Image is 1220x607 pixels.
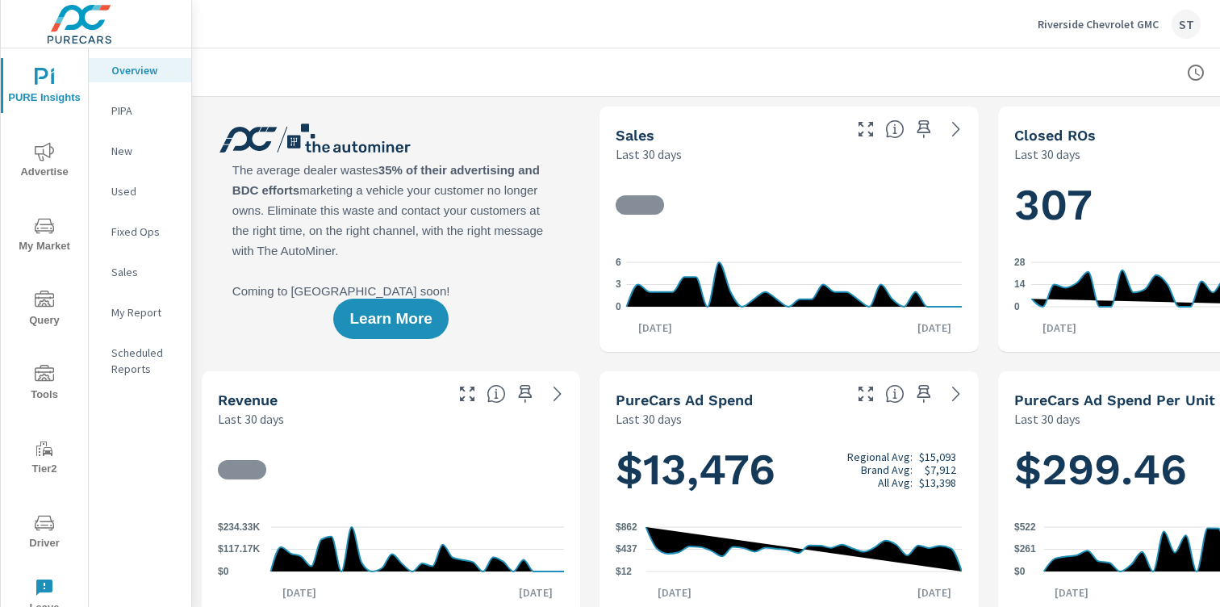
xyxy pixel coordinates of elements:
p: [DATE] [906,320,963,336]
span: Driver [6,513,83,553]
span: Learn More [349,312,432,326]
text: 6 [616,257,621,268]
p: Last 30 days [616,144,682,164]
p: Used [111,183,178,199]
p: $7,912 [925,463,956,476]
p: Brand Avg: [861,463,913,476]
text: $12 [616,566,632,577]
span: Total cost of media for all PureCars channels for the selected dealership group over the selected... [885,384,905,404]
p: Fixed Ops [111,224,178,240]
text: $261 [1014,544,1036,555]
span: PURE Insights [6,68,83,107]
div: Sales [89,260,191,284]
text: $0 [1014,566,1026,577]
button: Make Fullscreen [454,381,480,407]
p: Sales [111,264,178,280]
div: Overview [89,58,191,82]
p: PIPA [111,103,178,119]
text: 28 [1014,257,1026,268]
text: $862 [616,521,637,533]
text: 0 [616,301,621,312]
h5: Revenue [218,391,278,408]
span: Query [6,291,83,330]
h5: Closed ROs [1014,127,1096,144]
p: All Avg: [878,476,913,489]
h5: PureCars Ad Spend [616,391,753,408]
div: ST [1172,10,1201,39]
text: 3 [616,279,621,291]
button: Learn More [333,299,448,339]
text: $437 [616,544,637,555]
p: [DATE] [271,584,328,601]
text: $0 [218,566,229,577]
span: Number of vehicles sold by the dealership over the selected date range. [Source: This data is sou... [885,119,905,139]
p: [DATE] [627,320,683,336]
text: 14 [1014,279,1026,291]
span: Tools [6,365,83,404]
p: Last 30 days [616,409,682,429]
div: Scheduled Reports [89,341,191,381]
p: Riverside Chevrolet GMC [1038,17,1159,31]
p: Last 30 days [218,409,284,429]
p: [DATE] [1043,584,1100,601]
p: Last 30 days [1014,409,1080,429]
div: PIPA [89,98,191,123]
h5: Sales [616,127,654,144]
p: Scheduled Reports [111,345,178,377]
span: Save this to your personalized report [512,381,538,407]
p: Regional Avg: [847,450,913,463]
p: Overview [111,62,178,78]
span: Tier2 [6,439,83,479]
a: See more details in report [545,381,570,407]
p: $13,398 [919,476,956,489]
text: $522 [1014,521,1036,533]
div: Used [89,179,191,203]
div: My Report [89,300,191,324]
button: Make Fullscreen [853,381,879,407]
h1: $13,476 [616,442,962,497]
div: Fixed Ops [89,220,191,244]
a: See more details in report [943,381,969,407]
p: $15,093 [919,450,956,463]
text: $117.17K [218,544,260,555]
button: Make Fullscreen [853,116,879,142]
p: Last 30 days [1014,144,1080,164]
p: My Report [111,304,178,320]
span: Advertise [6,142,83,182]
p: New [111,143,178,159]
a: See more details in report [943,116,969,142]
div: New [89,139,191,163]
text: $234.33K [218,521,260,533]
p: [DATE] [906,584,963,601]
span: Save this to your personalized report [911,381,937,407]
p: [DATE] [646,584,703,601]
span: My Market [6,216,83,256]
span: Total sales revenue over the selected date range. [Source: This data is sourced from the dealer’s... [487,384,506,404]
p: [DATE] [1031,320,1088,336]
span: Save this to your personalized report [911,116,937,142]
text: 0 [1014,301,1020,312]
p: [DATE] [508,584,564,601]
